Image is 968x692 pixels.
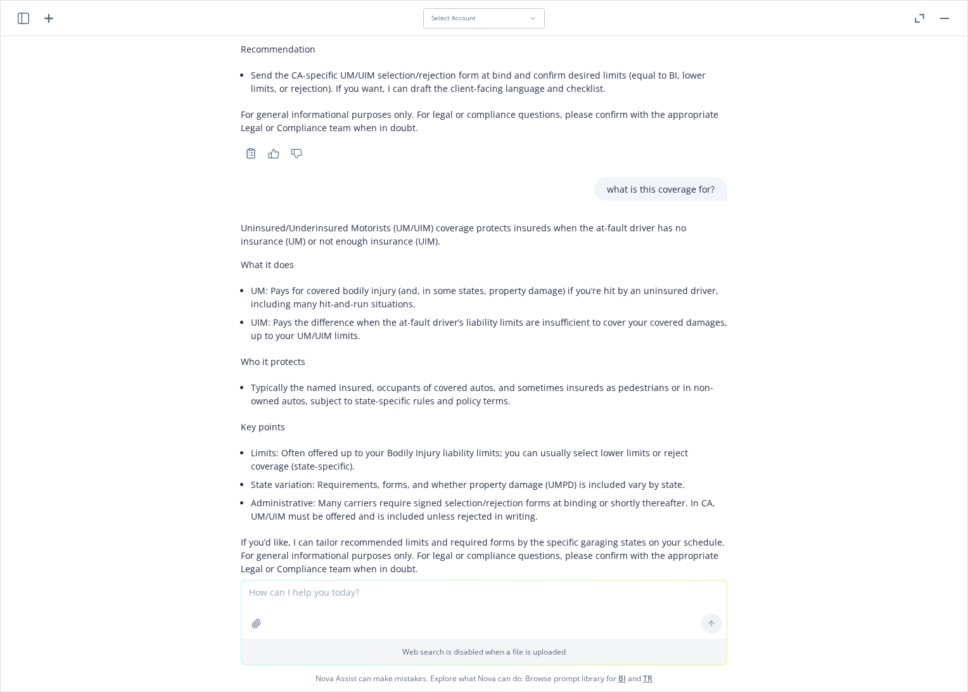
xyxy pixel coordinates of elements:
[241,535,727,575] p: If you’d like, I can tailor recommended limits and required forms by the specific garaging states...
[423,8,545,29] button: Select Account
[245,148,257,159] svg: Copy to clipboard
[6,665,962,691] span: Nova Assist can make mistakes. Explore what Nova can do: Browse prompt library for and
[431,14,476,22] span: Select Account
[643,673,653,684] a: TR
[241,42,727,56] p: Recommendation
[251,475,727,494] li: State variation: Requirements, forms, and whether property damage (UMPD) is included vary by state.
[249,646,719,657] p: Web search is disabled when a file is uploaded
[241,420,727,433] p: Key points
[251,494,727,525] li: Administrative: Many carriers require signed selection/rejection forms at binding or shortly ther...
[251,444,727,475] li: Limits: Often offered up to your Bodily Injury liability limits; you can usually select lower lim...
[251,378,727,410] li: Typically the named insured, occupants of covered autos, and sometimes insureds as pedestrians or...
[618,673,626,684] a: BI
[607,183,715,196] p: what is this coverage for?
[241,355,727,368] p: Who it protects
[241,221,727,248] p: Uninsured/Underinsured Motorists (UM/UIM) coverage protects insureds when the at-fault driver has...
[241,108,727,134] p: For general informational purposes only. For legal or compliance questions, please confirm with t...
[251,281,727,313] li: UM: Pays for covered bodily injury (and, in some states, property damage) if you’re hit by an uni...
[241,258,727,271] p: What it does
[286,144,307,162] button: Thumbs down
[251,66,727,98] li: Send the CA-specific UM/UIM selection/rejection form at bind and confirm desired limits (equal to...
[251,313,727,345] li: UIM: Pays the difference when the at-fault driver’s liability limits are insufficient to cover yo...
